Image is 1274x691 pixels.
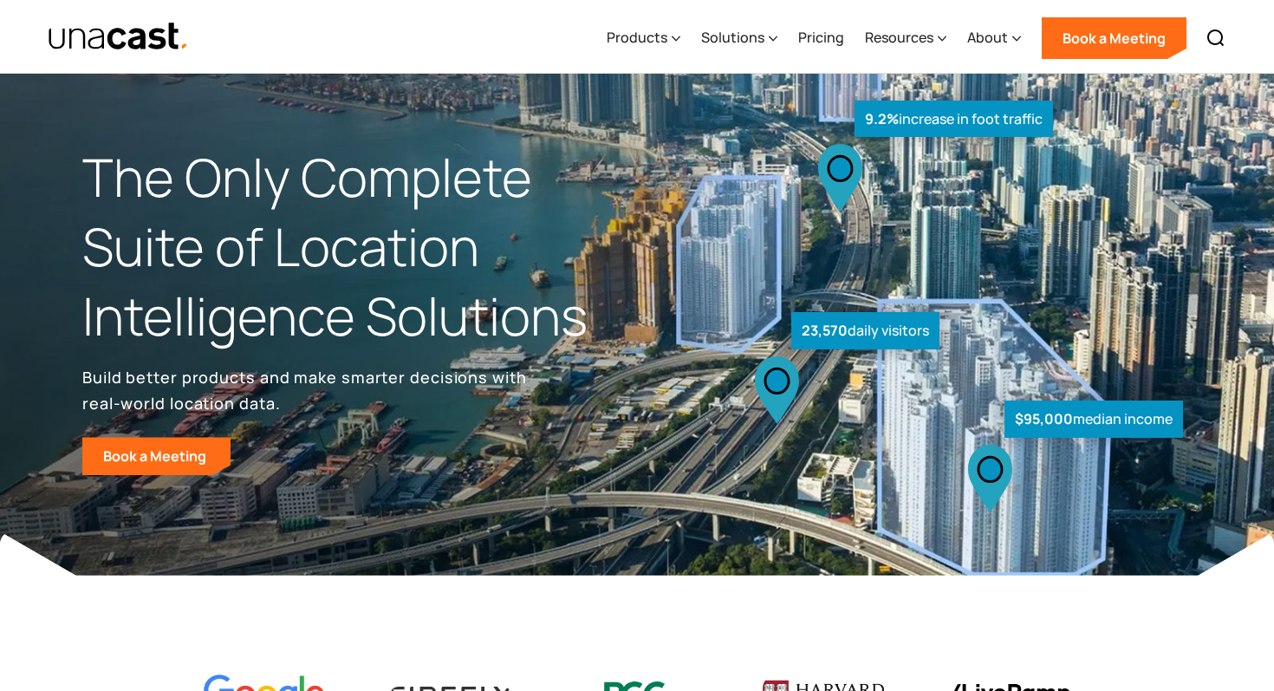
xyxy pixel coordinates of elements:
[1042,17,1186,59] a: Book a Meeting
[802,321,848,340] strong: 23,570
[967,3,1021,74] div: About
[701,27,764,48] div: Solutions
[607,27,667,48] div: Products
[865,27,933,48] div: Resources
[48,22,189,52] img: Unacast text logo
[798,3,844,74] a: Pricing
[865,3,946,74] div: Resources
[607,3,680,74] div: Products
[82,437,231,475] a: Book a Meeting
[1206,28,1226,49] img: Search icon
[48,22,189,52] a: home
[1004,401,1183,438] div: median income
[701,3,777,74] div: Solutions
[82,364,533,416] p: Build better products and make smarter decisions with real-world location data.
[865,109,899,128] strong: 9.2%
[967,27,1008,48] div: About
[791,312,939,349] div: daily visitors
[855,101,1053,138] div: increase in foot traffic
[82,143,637,350] h1: The Only Complete Suite of Location Intelligence Solutions
[1015,409,1073,428] strong: $95,000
